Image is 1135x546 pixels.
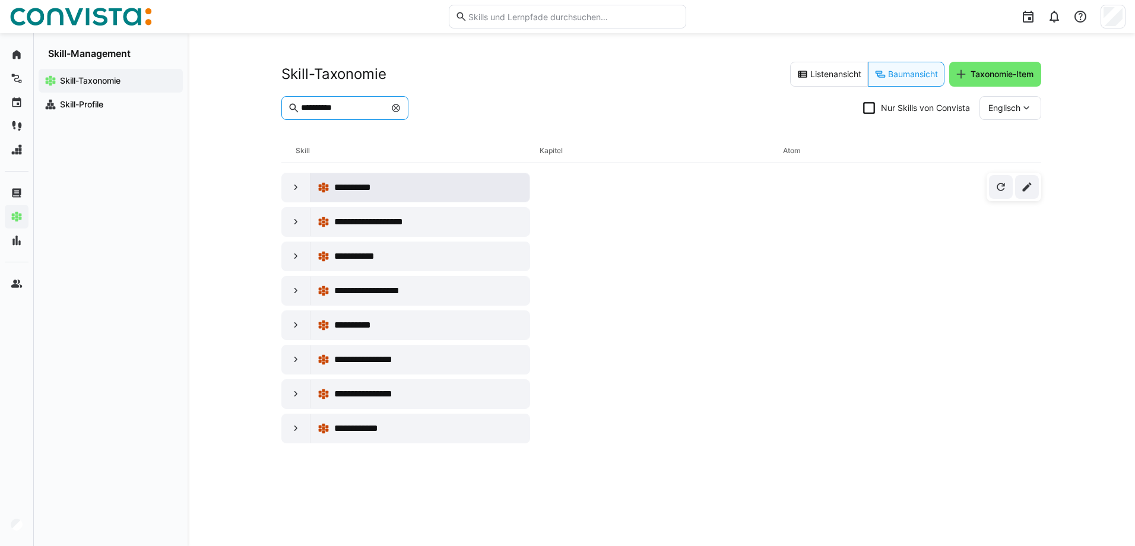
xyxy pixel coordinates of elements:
[949,62,1041,87] button: Taxonomie-Item
[540,139,784,163] div: Kapitel
[281,65,386,83] h2: Skill-Taxonomie
[969,68,1035,80] span: Taxonomie-Item
[988,102,1020,114] span: Englisch
[467,11,680,22] input: Skills und Lernpfade durchsuchen…
[868,62,944,87] eds-button-option: Baumansicht
[863,102,970,114] eds-checkbox: Nur Skills von Convista
[296,139,540,163] div: Skill
[783,139,1027,163] div: Atom
[790,62,868,87] eds-button-option: Listenansicht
